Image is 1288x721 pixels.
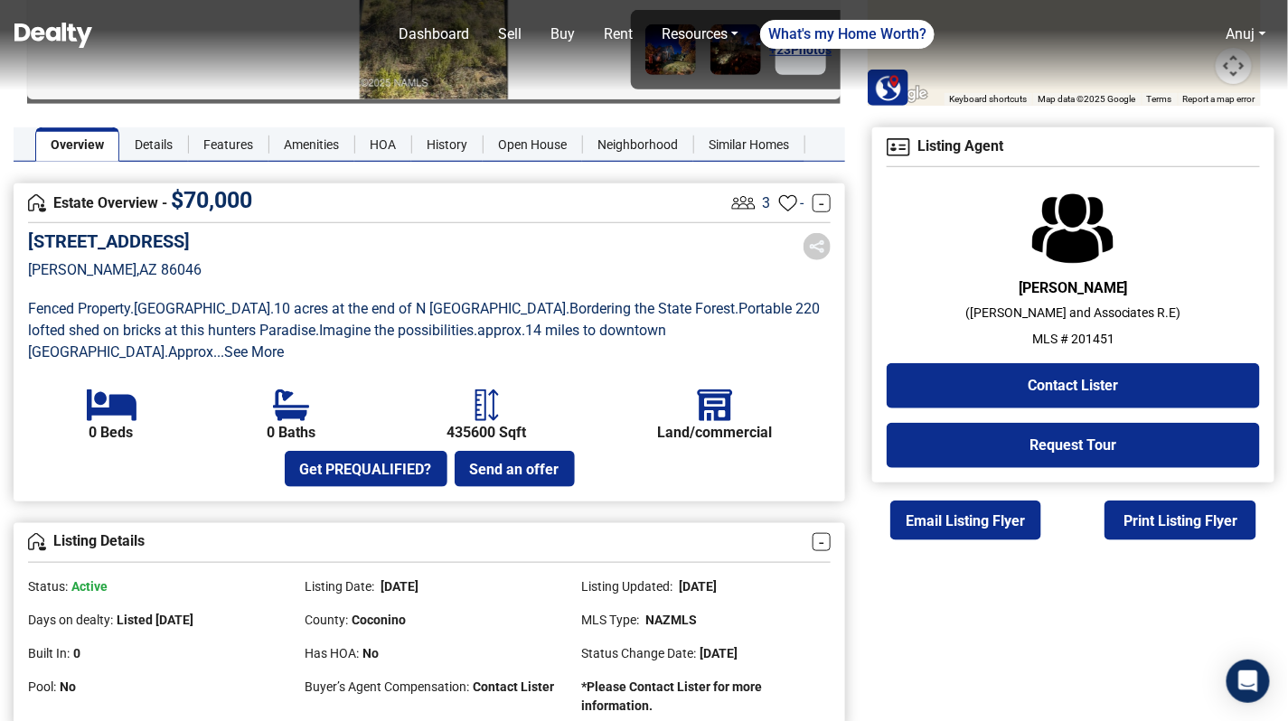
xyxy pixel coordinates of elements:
img: Dealty - Buy, Sell & Rent Homes [14,23,92,48]
img: Overview [28,194,46,212]
a: Anuj [1219,16,1274,52]
h4: Listing Details [28,533,813,551]
span: Has HOA: [305,646,359,660]
b: 435600 Sqft [447,425,527,441]
img: Favourites [779,194,797,212]
span: [GEOGRAPHIC_DATA] . [134,300,274,317]
h4: Estate Overview - [28,193,728,213]
a: - [813,533,831,551]
span: Active [71,579,108,594]
button: Print Listing Flyer [1105,501,1255,540]
a: Neighborhood [582,127,693,162]
p: MLS # 201451 [887,330,1260,349]
p: ( [PERSON_NAME] and Associates R.E ) [887,304,1260,323]
div: Open Intercom Messenger [1227,660,1270,703]
a: ...See More [213,343,284,360]
span: Listing Date: [305,579,374,594]
a: History [411,127,483,162]
span: Contact Lister [473,679,554,694]
a: What's my Home Worth? [760,20,935,49]
span: Bordering the State Forest . [569,300,738,317]
span: Pool: [28,679,56,694]
strong: *Please Contact Lister for more information. [581,679,762,713]
a: Rent [597,16,640,52]
button: Email Listing Flyer [890,501,1041,540]
button: Contact Lister [887,363,1260,408]
img: Agent [1032,192,1114,265]
span: Portable 220 lofted shed on bricks at this hunters Paradise . [28,300,823,339]
img: Listing View [728,187,759,219]
img: Agent [887,138,910,156]
span: Days on dealty: [28,613,113,627]
a: Amenities [268,127,354,162]
a: Anuj [1227,25,1255,42]
button: Get PREQUALIFIED? [285,451,447,487]
span: 10 acres at the end of N [GEOGRAPHIC_DATA] . [274,300,569,317]
span: Map data ©2025 Google [1038,94,1136,104]
h6: [PERSON_NAME] [887,279,1260,296]
span: [DATE] [700,646,738,660]
a: Overview [35,127,119,162]
span: No [362,646,379,660]
span: Status: [28,579,68,594]
a: Similar Homes [693,127,804,162]
span: approx . [477,322,525,339]
span: [DATE] [676,579,717,594]
a: Terms [1147,94,1172,104]
a: Report a map error [1183,94,1255,104]
h4: Listing Agent [887,138,1260,156]
button: Send an offer [455,451,575,487]
b: 0 Beds [89,425,134,441]
p: [PERSON_NAME] , AZ 86046 [28,259,202,281]
span: NAZMLS [643,613,697,627]
span: Approx [168,343,213,360]
a: Details [119,127,188,162]
h5: [STREET_ADDRESS] [28,230,202,252]
span: - [800,192,804,214]
a: Dashboard [391,16,476,52]
b: 0 Baths [268,425,316,441]
span: Built In: [28,646,70,660]
span: Listing Updated: [581,579,672,594]
span: 0 [73,646,80,660]
span: 14 miles to downtown [GEOGRAPHIC_DATA] . [28,322,670,360]
button: Keyboard shortcuts [949,93,1027,106]
span: Listed [DATE] [117,613,193,627]
span: County: [305,613,348,627]
a: - [813,194,831,212]
b: Land/commercial [658,425,773,441]
span: MLS Type: [581,613,639,627]
span: [DATE] [378,579,418,594]
span: $ 70,000 [171,187,252,213]
a: Open House [483,127,582,162]
span: Imagine the possibilities . [319,322,477,339]
a: Features [188,127,268,162]
span: Status Change Date: [581,646,696,660]
img: Overview [28,533,46,551]
span: Coconino [352,613,406,627]
button: Request Tour [887,423,1260,468]
a: Resources [654,16,746,52]
span: No [60,679,76,694]
a: Buy [543,16,582,52]
a: Sell [491,16,529,52]
span: 3 [762,192,770,214]
a: HOA [354,127,411,162]
span: Buyer’s Agent Compensation: [305,679,469,694]
span: Fenced Property . [28,300,134,317]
